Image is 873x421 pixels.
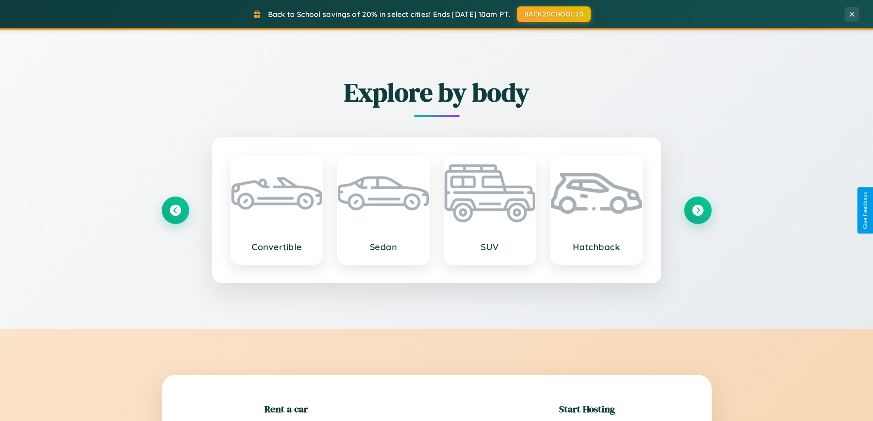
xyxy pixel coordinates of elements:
h2: Rent a car [264,402,308,416]
h2: Explore by body [162,75,712,110]
button: BACK2SCHOOL20 [517,6,591,22]
div: Give Feedback [862,192,868,229]
h3: Sedan [347,241,420,252]
h3: Convertible [241,241,313,252]
h2: Start Hosting [559,402,615,416]
span: Back to School savings of 20% in select cities! Ends [DATE] 10am PT. [268,10,510,19]
h3: Hatchback [560,241,633,252]
h3: SUV [454,241,527,252]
